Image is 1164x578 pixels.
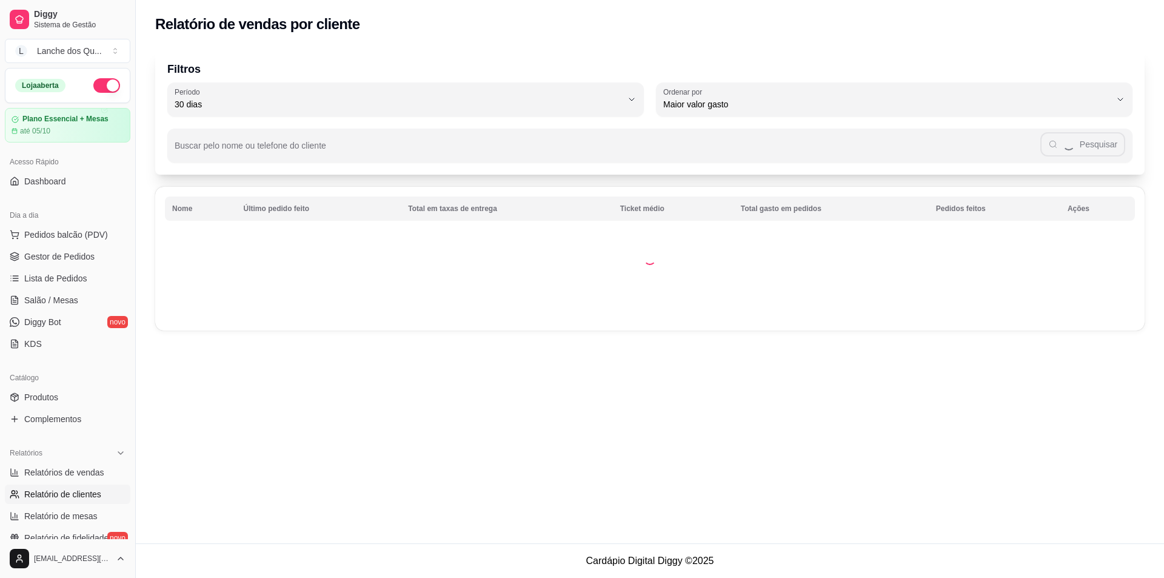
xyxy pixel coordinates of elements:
span: [EMAIL_ADDRESS][DOMAIN_NAME] [34,554,111,563]
button: Pedidos balcão (PDV) [5,225,130,244]
div: Loading [644,253,656,265]
h2: Relatório de vendas por cliente [155,15,360,34]
a: Gestor de Pedidos [5,247,130,266]
a: Relatório de fidelidadenovo [5,528,130,548]
label: Período [175,87,204,97]
div: Loja aberta [15,79,65,92]
span: Relatório de fidelidade [24,532,109,544]
span: Pedidos balcão (PDV) [24,229,108,241]
a: Dashboard [5,172,130,191]
span: Complementos [24,413,81,425]
span: Relatórios de vendas [24,466,104,479]
p: Filtros [167,61,1132,78]
span: 30 dias [175,98,622,110]
a: DiggySistema de Gestão [5,5,130,34]
a: KDS [5,334,130,354]
span: Diggy Bot [24,316,61,328]
div: Lanche dos Qu ... [37,45,102,57]
input: Buscar pelo nome ou telefone do cliente [175,144,1040,156]
a: Complementos [5,409,130,429]
span: Gestor de Pedidos [24,250,95,263]
a: Produtos [5,388,130,407]
article: até 05/10 [20,126,50,136]
span: KDS [24,338,42,350]
button: [EMAIL_ADDRESS][DOMAIN_NAME] [5,544,130,573]
a: Relatório de mesas [5,506,130,526]
div: Catálogo [5,368,130,388]
a: Plano Essencial + Mesasaté 05/10 [5,108,130,143]
a: Lista de Pedidos [5,269,130,288]
div: Acesso Rápido [5,152,130,172]
button: Select a team [5,39,130,63]
span: Diggy [34,9,125,20]
span: Salão / Mesas [24,294,78,306]
span: Lista de Pedidos [24,272,87,284]
a: Diggy Botnovo [5,312,130,332]
span: L [15,45,27,57]
span: Maior valor gasto [663,98,1111,110]
button: Ordenar porMaior valor gasto [656,82,1132,116]
footer: Cardápio Digital Diggy © 2025 [136,543,1164,578]
a: Salão / Mesas [5,291,130,310]
button: Período30 dias [167,82,644,116]
div: Dia a dia [5,206,130,225]
span: Dashboard [24,175,66,187]
a: Relatórios de vendas [5,463,130,482]
span: Sistema de Gestão [34,20,125,30]
a: Relatório de clientes [5,485,130,504]
span: Relatório de mesas [24,510,98,522]
span: Produtos [24,391,58,403]
button: Alterar Status [93,78,120,93]
label: Ordenar por [663,87,706,97]
article: Plano Essencial + Mesas [22,115,109,124]
span: Relatórios [10,448,42,458]
span: Relatório de clientes [24,488,101,500]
